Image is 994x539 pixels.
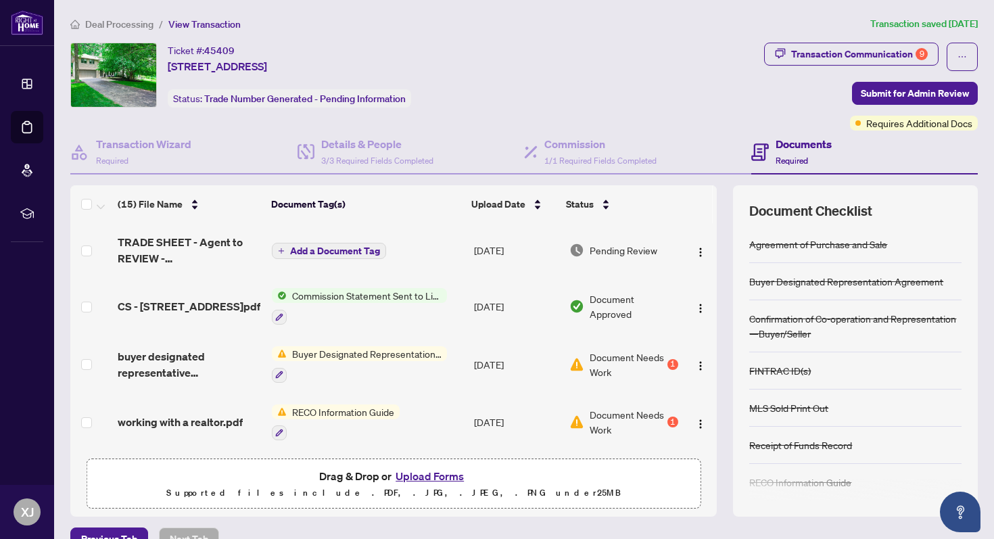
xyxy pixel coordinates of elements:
button: Status IconRECO Information Guide [272,404,400,441]
button: Submit for Admin Review [852,82,978,105]
span: Buyer Designated Representation Agreement [287,346,447,361]
img: Status Icon [272,288,287,303]
span: XJ [21,502,34,521]
span: Submit for Admin Review [861,83,969,104]
span: Drag & Drop orUpload FormsSupported files include .PDF, .JPG, .JPEG, .PNG under25MB [87,459,700,509]
th: Status [561,185,679,223]
span: Document Needs Work [590,407,664,437]
th: (15) File Name [112,185,266,223]
div: 1 [667,417,678,427]
span: 3/3 Required Fields Completed [321,156,433,166]
span: working with a realtor.pdf [118,414,243,430]
article: Transaction saved [DATE] [870,16,978,32]
p: Supported files include .PDF, .JPG, .JPEG, .PNG under 25 MB [95,485,692,501]
button: Add a Document Tag [272,243,386,259]
img: Document Status [569,243,584,258]
img: Logo [695,303,706,314]
span: [STREET_ADDRESS] [168,58,267,74]
img: Logo [695,419,706,429]
button: Logo [690,296,711,317]
div: 1 [667,359,678,370]
span: TRADE SHEET - Agent to REVIEW - [STREET_ADDRESS]pdf [118,234,261,266]
h4: Commission [544,136,657,152]
img: IMG-W12210018_1.jpg [71,43,156,107]
td: [DATE] [469,394,564,452]
img: Document Status [569,357,584,372]
td: [DATE] [469,335,564,394]
button: Logo [690,239,711,261]
span: Document Needs Work [590,350,664,379]
h4: Documents [776,136,832,152]
div: Confirmation of Co-operation and Representation—Buyer/Seller [749,311,962,341]
span: Required [776,156,808,166]
span: plus [278,248,285,254]
img: Status Icon [272,346,287,361]
span: Pending Review [590,243,657,258]
td: [DATE] [469,277,564,335]
button: Upload Forms [392,467,468,485]
span: Drag & Drop or [319,467,468,485]
span: Trade Number Generated - Pending Information [204,93,406,105]
img: Document Status [569,299,584,314]
button: Open asap [940,492,980,532]
span: View Transaction [168,18,241,30]
span: Add a Document Tag [290,246,380,256]
button: Add a Document Tag [272,242,386,260]
img: Status Icon [272,404,287,419]
td: [DATE] [469,223,564,277]
span: ellipsis [957,52,967,62]
li: / [159,16,163,32]
span: CS - [STREET_ADDRESS]pdf [118,298,260,314]
div: Status: [168,89,411,108]
h4: Transaction Wizard [96,136,191,152]
button: Logo [690,411,711,433]
span: RECO Information Guide [287,404,400,419]
img: Logo [695,360,706,371]
div: FINTRAC ID(s) [749,363,811,378]
span: buyer designated representative agreement.pdf [118,348,261,381]
th: Document Tag(s) [266,185,466,223]
div: RECO Information Guide [749,475,851,490]
span: Deal Processing [85,18,153,30]
button: Logo [690,354,711,375]
img: logo [11,10,43,35]
span: Upload Date [471,197,525,212]
div: Agreement of Purchase and Sale [749,237,887,252]
div: Receipt of Funds Record [749,438,852,452]
td: [DATE] [469,451,564,509]
span: Commission Statement Sent to Listing Brokerage [287,288,447,303]
div: Transaction Communication [791,43,928,65]
span: (15) File Name [118,197,183,212]
div: MLS Sold Print Out [749,400,828,415]
span: Requires Additional Docs [866,116,972,131]
span: home [70,20,80,29]
h4: Details & People [321,136,433,152]
span: Document Checklist [749,202,872,220]
th: Upload Date [466,185,561,223]
span: 1/1 Required Fields Completed [544,156,657,166]
div: 9 [916,48,928,60]
img: Document Status [569,415,584,429]
button: Transaction Communication9 [764,43,939,66]
button: Status IconBuyer Designated Representation Agreement [272,346,447,383]
div: Ticket #: [168,43,235,58]
button: Status IconCommission Statement Sent to Listing Brokerage [272,288,447,325]
span: Required [96,156,128,166]
span: 45409 [204,45,235,57]
img: Logo [695,247,706,258]
span: Status [566,197,594,212]
span: Document Approved [590,291,678,321]
div: Buyer Designated Representation Agreement [749,274,943,289]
